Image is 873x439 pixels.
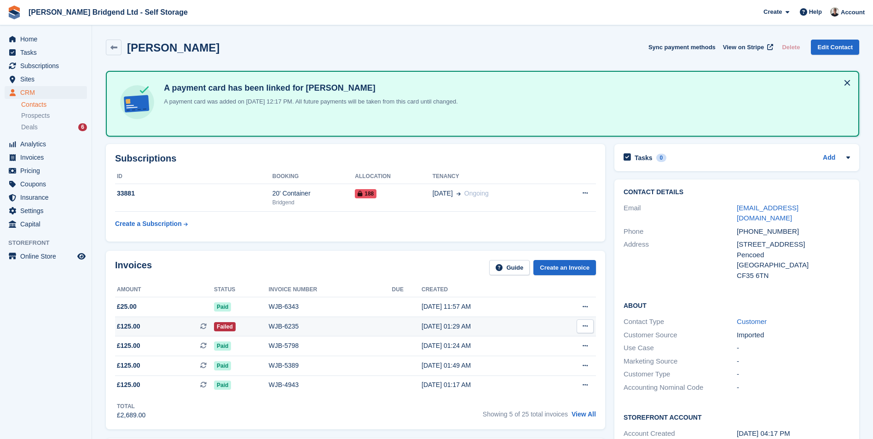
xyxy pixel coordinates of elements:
span: Paid [214,361,231,370]
span: Pricing [20,164,75,177]
span: £125.00 [117,322,140,331]
div: 33881 [115,189,272,198]
div: Customer Source [624,330,737,341]
div: [GEOGRAPHIC_DATA] [737,260,850,271]
div: Account Created [624,428,737,439]
div: Marketing Source [624,356,737,367]
div: Contact Type [624,317,737,327]
div: WJB-5389 [269,361,392,370]
div: Email [624,203,737,224]
a: Add [823,153,835,163]
div: 0 [656,154,667,162]
span: Analytics [20,138,75,150]
a: menu [5,250,87,263]
th: Invoice number [269,283,392,297]
span: £125.00 [117,361,140,370]
th: Due [392,283,422,297]
div: - [737,369,850,380]
div: WJB-5798 [269,341,392,351]
a: menu [5,86,87,99]
th: Created [422,283,547,297]
th: ID [115,169,272,184]
div: [DATE] 11:57 AM [422,302,547,312]
span: Showing 5 of 25 total invoices [483,410,568,418]
span: Paid [214,341,231,351]
a: menu [5,164,87,177]
div: - [737,343,850,353]
button: Sync payment methods [648,40,716,55]
span: Invoices [20,151,75,164]
div: Accounting Nominal Code [624,382,737,393]
h2: Subscriptions [115,153,596,164]
a: Guide [489,260,530,275]
span: CRM [20,86,75,99]
div: [PHONE_NUMBER] [737,226,850,237]
div: [DATE] 01:24 AM [422,341,547,351]
th: Amount [115,283,214,297]
span: Paid [214,302,231,312]
div: Phone [624,226,737,237]
a: menu [5,138,87,150]
a: View All [572,410,596,418]
div: Use Case [624,343,737,353]
div: Customer Type [624,369,737,380]
span: Create [763,7,782,17]
span: Tasks [20,46,75,59]
div: - [737,382,850,393]
div: WJB-4943 [269,380,392,390]
a: [PERSON_NAME] Bridgend Ltd - Self Storage [25,5,191,20]
span: 188 [355,189,376,198]
span: Storefront [8,238,92,248]
span: Coupons [20,178,75,191]
span: £125.00 [117,380,140,390]
span: £125.00 [117,341,140,351]
h2: About [624,300,850,310]
div: £2,689.00 [117,410,145,420]
span: View on Stripe [723,43,764,52]
h4: A payment card has been linked for [PERSON_NAME] [160,83,458,93]
div: 20' Container [272,189,355,198]
p: A payment card was added on [DATE] 12:17 PM. All future payments will be taken from this card unt... [160,97,458,106]
div: WJB-6235 [269,322,392,331]
div: Pencoed [737,250,850,260]
span: Deals [21,123,38,132]
a: menu [5,73,87,86]
div: [DATE] 01:17 AM [422,380,547,390]
span: Settings [20,204,75,217]
div: [DATE] 01:49 AM [422,361,547,370]
a: Create a Subscription [115,215,188,232]
span: Online Store [20,250,75,263]
span: Account [841,8,865,17]
a: menu [5,178,87,191]
div: [DATE] 04:17 PM [737,428,850,439]
div: Imported [737,330,850,341]
h2: Invoices [115,260,152,275]
div: - [737,356,850,367]
span: [DATE] [433,189,453,198]
a: menu [5,59,87,72]
a: Prospects [21,111,87,121]
a: [EMAIL_ADDRESS][DOMAIN_NAME] [737,204,798,222]
span: £25.00 [117,302,137,312]
a: menu [5,204,87,217]
h2: Contact Details [624,189,850,196]
div: 6 [78,123,87,131]
a: Customer [737,318,767,325]
div: CF35 6TN [737,271,850,281]
button: Delete [778,40,804,55]
span: Sites [20,73,75,86]
img: Rhys Jones [830,7,839,17]
th: Allocation [355,169,433,184]
a: menu [5,33,87,46]
div: [STREET_ADDRESS] [737,239,850,250]
span: Subscriptions [20,59,75,72]
img: stora-icon-8386f47178a22dfd0bd8f6a31ec36ba5ce8667c1dd55bd0f319d3a0aa187defe.svg [7,6,21,19]
span: Failed [214,322,236,331]
a: menu [5,151,87,164]
div: Total [117,402,145,410]
span: Paid [214,381,231,390]
th: Tenancy [433,169,554,184]
a: menu [5,191,87,204]
div: Create a Subscription [115,219,182,229]
div: Address [624,239,737,281]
